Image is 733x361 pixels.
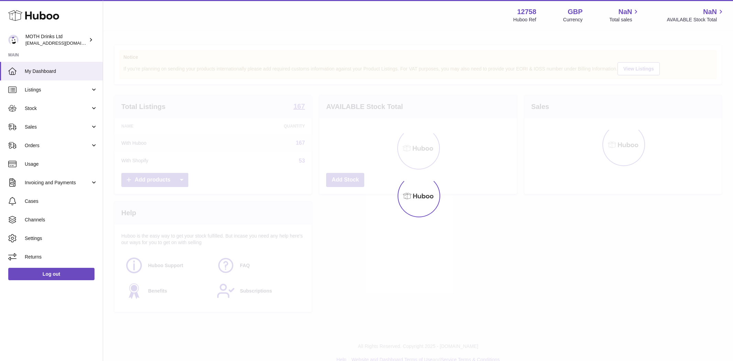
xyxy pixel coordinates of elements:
strong: 12758 [517,7,536,17]
span: Invoicing and Payments [25,179,90,186]
span: NaN [618,7,632,17]
span: Returns [25,254,98,260]
span: My Dashboard [25,68,98,75]
span: [EMAIL_ADDRESS][DOMAIN_NAME] [25,40,101,46]
span: Sales [25,124,90,130]
span: NaN [703,7,717,17]
span: Stock [25,105,90,112]
a: Log out [8,268,95,280]
a: NaN Total sales [609,7,640,23]
a: NaN AVAILABLE Stock Total [667,7,725,23]
span: Listings [25,87,90,93]
div: MOTH Drinks Ltd [25,33,87,46]
span: Cases [25,198,98,205]
strong: GBP [568,7,582,17]
div: Currency [563,17,583,23]
span: Orders [25,142,90,149]
span: AVAILABLE Stock Total [667,17,725,23]
span: Channels [25,217,98,223]
span: Usage [25,161,98,167]
span: Total sales [609,17,640,23]
img: internalAdmin-12758@internal.huboo.com [8,35,19,45]
div: Huboo Ref [513,17,536,23]
span: Settings [25,235,98,242]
